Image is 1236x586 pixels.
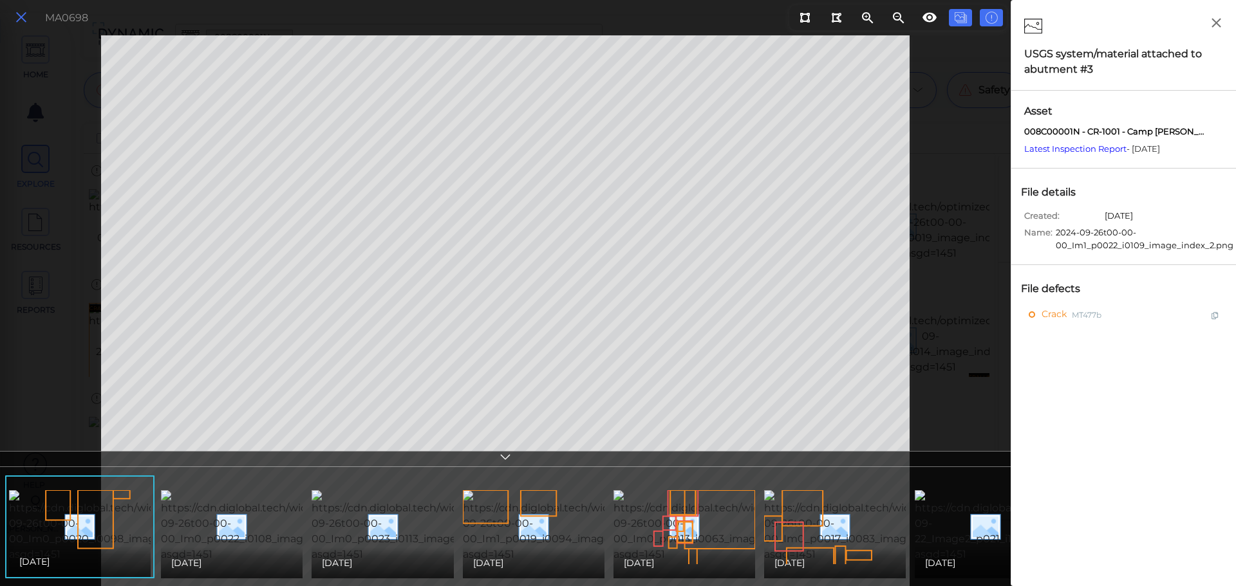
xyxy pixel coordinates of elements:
[764,490,996,562] img: https://cdn.diglobal.tech/width210/1451/2024-09-26t00-00-00_Im0_p0017_i0083_image_index_1.png?asg...
[1018,306,1230,323] div: CrackMT477b
[1181,528,1226,576] iframe: Chat
[1024,226,1053,243] span: Name:
[774,555,805,571] span: [DATE]
[45,10,88,26] div: MA0698
[171,555,201,571] span: [DATE]
[1072,307,1101,323] span: MT477b
[1024,210,1101,226] span: Created:
[322,555,352,571] span: [DATE]
[1024,143,1127,154] a: Latest Inspection Report
[1056,226,1233,252] span: 2024-09-26t00-00-00_Im1_p0022_i0109_image_index_2.png
[624,555,654,571] span: [DATE]
[19,554,50,569] span: [DATE]
[161,490,393,562] img: https://cdn.diglobal.tech/width210/1451/2024-09-26t00-00-00_Im0_p0022_i0108_image_index_1.png?asg...
[312,490,543,562] img: https://cdn.diglobal.tech/width210/1451/2024-09-26t00-00-00_Im0_p0023_i0113_image_index_1.png?asg...
[1024,46,1223,77] div: USGS system/material attached to abutment #3
[1105,210,1133,226] span: [DATE]
[1024,125,1204,138] span: 008C00001N - CR-1001 - Camp Ernst Rd Over GUNPOWDER CREEK
[613,490,845,562] img: https://cdn.diglobal.tech/width210/1451/2024-09-26t00-00-00_Im0_p0013_i0063_image_index_1.png?asg...
[1024,143,1160,154] span: - [DATE]
[1018,278,1097,300] div: File defects
[1042,307,1067,323] span: Crack
[473,555,503,571] span: [DATE]
[9,490,241,562] img: https://cdn.diglobal.tech/width210/1451/2024-09-26t00-00-00_Im0_p0020_i0098_image_index_1.png?asg...
[1024,104,1223,119] span: Asset
[915,490,1145,562] img: https://cdn.diglobal.tech/width210/1451/2022-09-22_Image2_p021_i127_image_index_2.png?asgd=1451
[463,490,695,562] img: https://cdn.diglobal.tech/width210/1451/2024-09-26t00-00-00_Im1_p0019_i0094_image_index_2.png?asg...
[925,555,955,571] span: [DATE]
[1018,181,1092,203] div: File details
